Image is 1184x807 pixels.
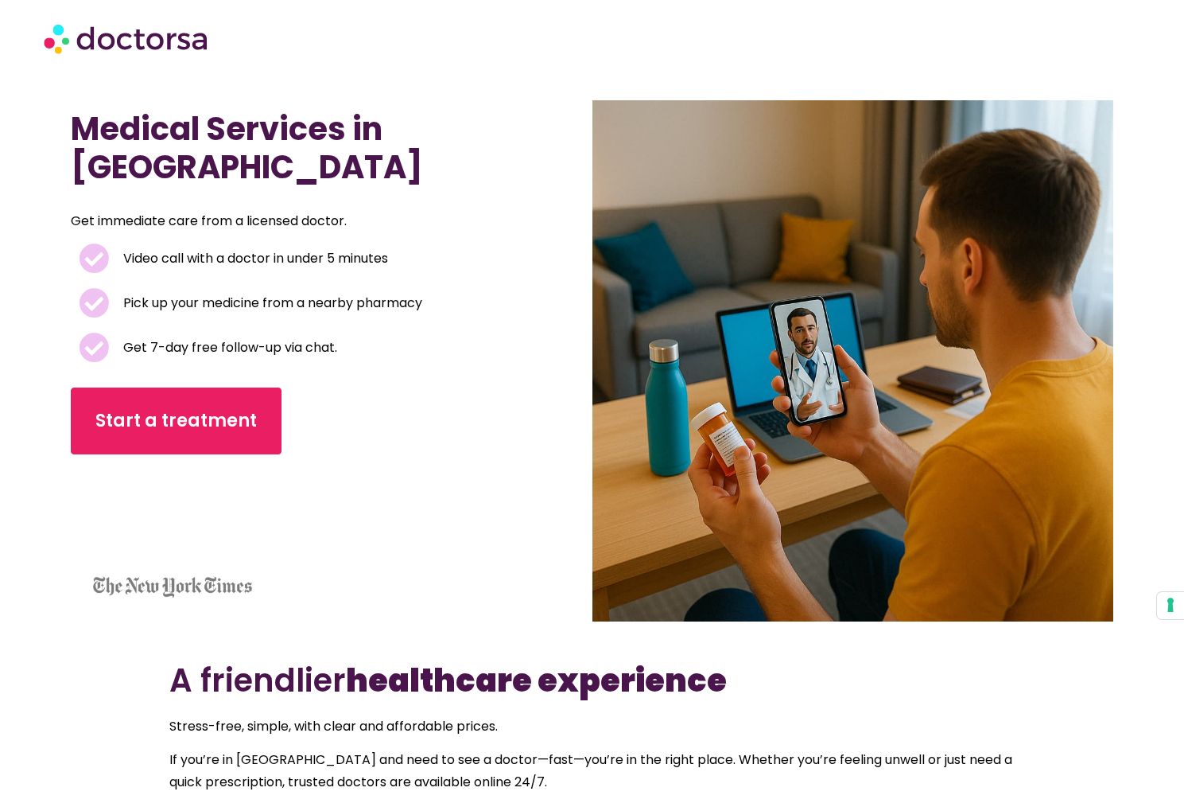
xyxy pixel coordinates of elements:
[119,248,388,270] span: Video call with a doctor in under 5 minutes
[95,408,257,434] span: Start a treatment
[1157,592,1184,619] button: Your consent preferences for tracking technologies
[346,658,727,703] b: healthcare experience
[79,478,222,598] iframe: Customer reviews powered by Trustpilot
[169,661,1015,700] h2: A friendlier
[169,749,1015,793] p: If you’re in [GEOGRAPHIC_DATA] and need to see a doctor—fast—you’re in the right place. Whether y...
[169,715,1015,738] p: Stress-free, simple, with clear and affordable prices.
[71,210,476,232] p: Get immediate care from a licensed doctor.
[119,337,337,359] span: Get 7-day free follow-up via chat.
[71,110,514,186] h1: Medical Services in [GEOGRAPHIC_DATA]
[71,388,281,454] a: Start a treatment
[119,292,422,314] span: Pick up your medicine from a nearby pharmacy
